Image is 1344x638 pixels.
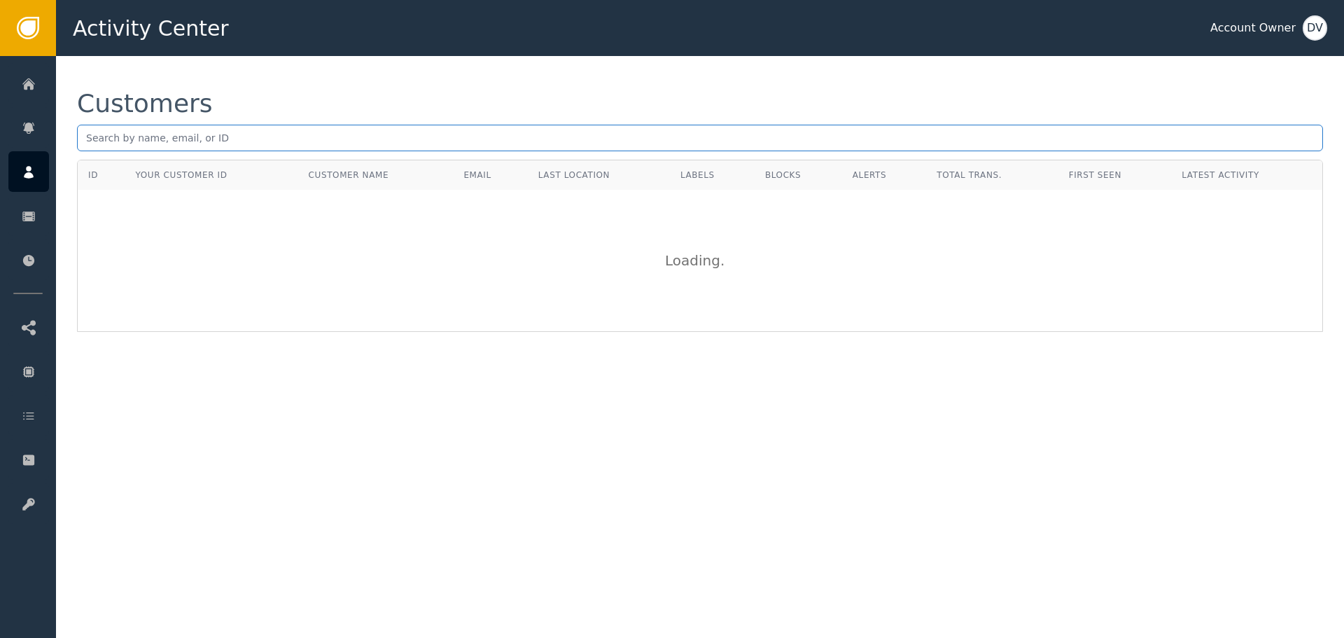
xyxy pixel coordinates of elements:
[1069,169,1161,181] div: First Seen
[135,169,227,181] div: Your Customer ID
[765,169,832,181] div: Blocks
[1182,169,1312,181] div: Latest Activity
[77,125,1323,151] input: Search by name, email, or ID
[680,169,744,181] div: Labels
[88,169,98,181] div: ID
[1303,15,1327,41] button: DV
[538,169,659,181] div: Last Location
[937,169,1048,181] div: Total Trans.
[77,91,213,116] div: Customers
[309,169,443,181] div: Customer Name
[665,250,735,271] div: Loading .
[853,169,916,181] div: Alerts
[463,169,517,181] div: Email
[1210,20,1296,36] div: Account Owner
[73,13,229,44] span: Activity Center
